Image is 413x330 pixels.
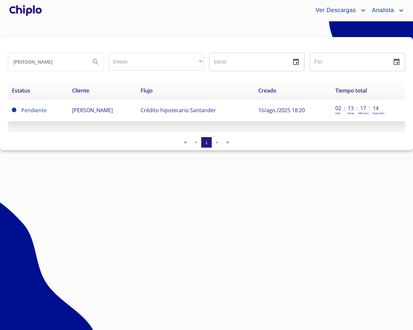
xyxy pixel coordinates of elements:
input: search [8,53,85,71]
span: Flujo [141,87,153,94]
span: Crédito hipotecario Santander [141,107,216,114]
button: 1 [201,137,212,148]
p: Horas [347,111,354,115]
span: Analista [367,5,397,16]
span: Tiempo total [335,87,367,94]
span: Ver Descargas [310,5,359,16]
span: Creado [258,87,276,94]
span: Pendiente [12,108,16,112]
button: account of current user [367,5,405,16]
span: 1 [205,140,207,145]
span: Pendiente [21,107,47,114]
button: account of current user [310,5,367,16]
p: Segundos [372,111,384,115]
div: ​ [108,53,204,71]
p: 02 : 13 : 17 : 14 [335,105,380,112]
span: [PERSON_NAME] [72,107,113,114]
p: Minutos [359,111,369,115]
button: Search [88,54,104,70]
span: 16/ago./2025 18:20 [258,107,305,114]
span: Estatus [12,87,30,94]
span: Cliente [72,87,89,94]
p: Dias [335,111,341,115]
